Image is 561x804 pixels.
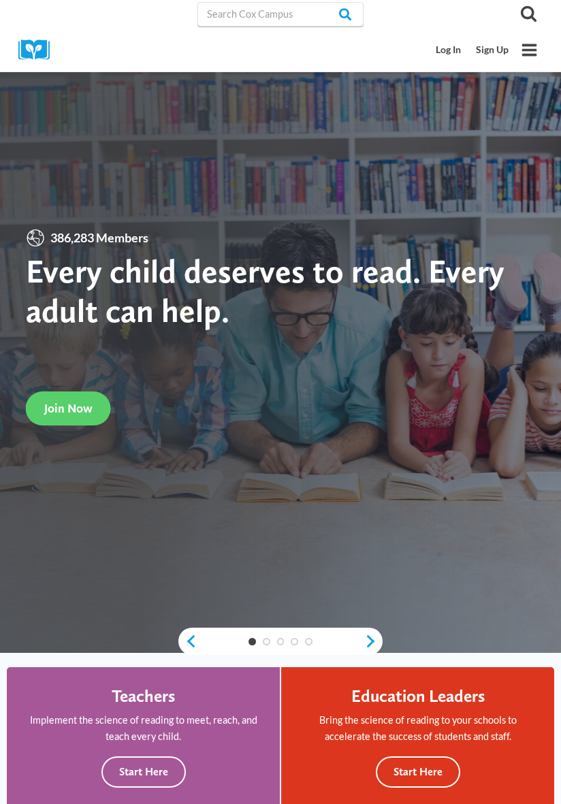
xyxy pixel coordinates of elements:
[263,638,270,645] a: 2
[429,37,469,63] a: Log In
[178,634,197,649] a: previous
[18,39,59,61] img: Cox Campus
[46,228,153,248] span: 386,283 Members
[178,628,383,655] div: content slider buttons
[516,37,543,63] button: Open menu
[305,638,312,645] a: 5
[112,686,175,706] h4: Teachers
[351,686,485,706] h4: Education Leaders
[25,712,261,743] p: Implement the science of reading to meet, reach, and teach every child.
[101,756,186,788] button: Start Here
[429,37,516,63] nav: Secondary Mobile Navigation
[44,401,93,415] span: Join Now
[249,638,256,645] a: 1
[277,638,285,645] a: 3
[364,634,383,649] a: next
[26,391,111,425] a: Join Now
[376,756,460,788] button: Start Here
[26,251,504,329] strong: Every child deserves to read. Every adult can help.
[197,2,364,27] input: Search Cox Campus
[291,638,298,645] a: 4
[300,712,536,743] p: Bring the science of reading to your schools to accelerate the success of students and staff.
[468,37,516,63] a: Sign Up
